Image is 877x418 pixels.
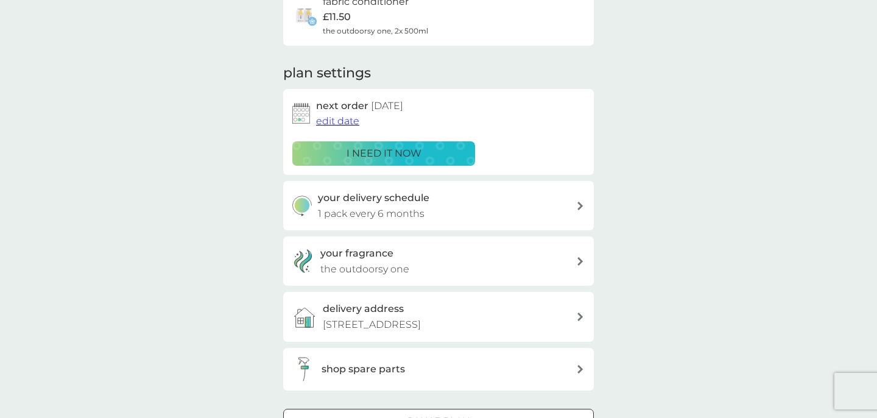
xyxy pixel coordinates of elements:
[292,3,317,27] img: fabric conditioner
[323,317,421,333] p: [STREET_ADDRESS]
[292,141,475,166] button: i need it now
[318,190,429,206] h3: your delivery schedule
[318,206,424,222] p: 1 pack every 6 months
[283,64,371,83] h2: plan settings
[283,292,594,341] a: delivery address[STREET_ADDRESS]
[283,181,594,230] button: your delivery schedule1 pack every 6 months
[316,115,359,127] span: edit date
[371,100,403,112] span: [DATE]
[347,146,421,161] p: i need it now
[322,361,405,377] h3: shop spare parts
[323,301,404,317] h3: delivery address
[283,348,594,391] button: shop spare parts
[320,261,409,277] p: the outdoorsy one
[316,98,403,114] h2: next order
[316,113,359,129] button: edit date
[283,236,594,286] a: your fragrancethe outdoorsy one
[323,25,428,37] span: the outdoorsy one, 2x 500ml
[323,9,351,25] p: £11.50
[320,246,393,261] h3: your fragrance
